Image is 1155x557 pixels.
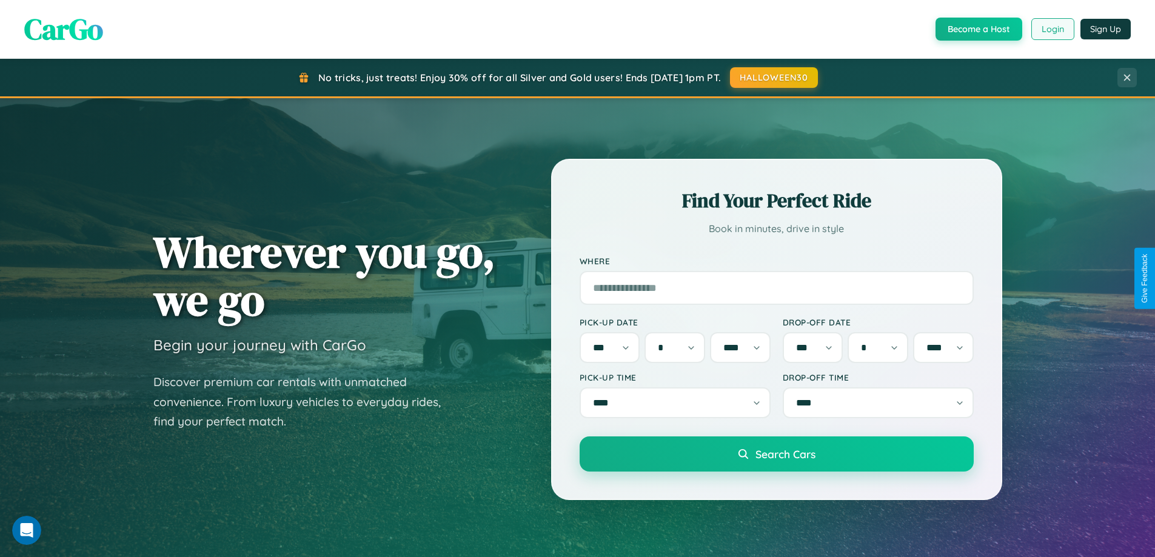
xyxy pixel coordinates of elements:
[936,18,1022,41] button: Become a Host
[1080,19,1131,39] button: Sign Up
[318,72,721,84] span: No tricks, just treats! Enjoy 30% off for all Silver and Gold users! Ends [DATE] 1pm PT.
[783,372,974,382] label: Drop-off Time
[580,220,974,238] p: Book in minutes, drive in style
[783,317,974,327] label: Drop-off Date
[580,372,771,382] label: Pick-up Time
[153,336,366,354] h3: Begin your journey with CarGo
[580,187,974,214] h2: Find Your Perfect Ride
[24,9,103,49] span: CarGo
[12,516,41,545] iframe: Intercom live chat
[153,372,457,432] p: Discover premium car rentals with unmatched convenience. From luxury vehicles to everyday rides, ...
[580,436,974,472] button: Search Cars
[153,228,495,324] h1: Wherever you go, we go
[730,67,818,88] button: HALLOWEEN30
[580,256,974,266] label: Where
[1031,18,1074,40] button: Login
[755,447,815,461] span: Search Cars
[580,317,771,327] label: Pick-up Date
[1140,254,1149,303] div: Give Feedback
